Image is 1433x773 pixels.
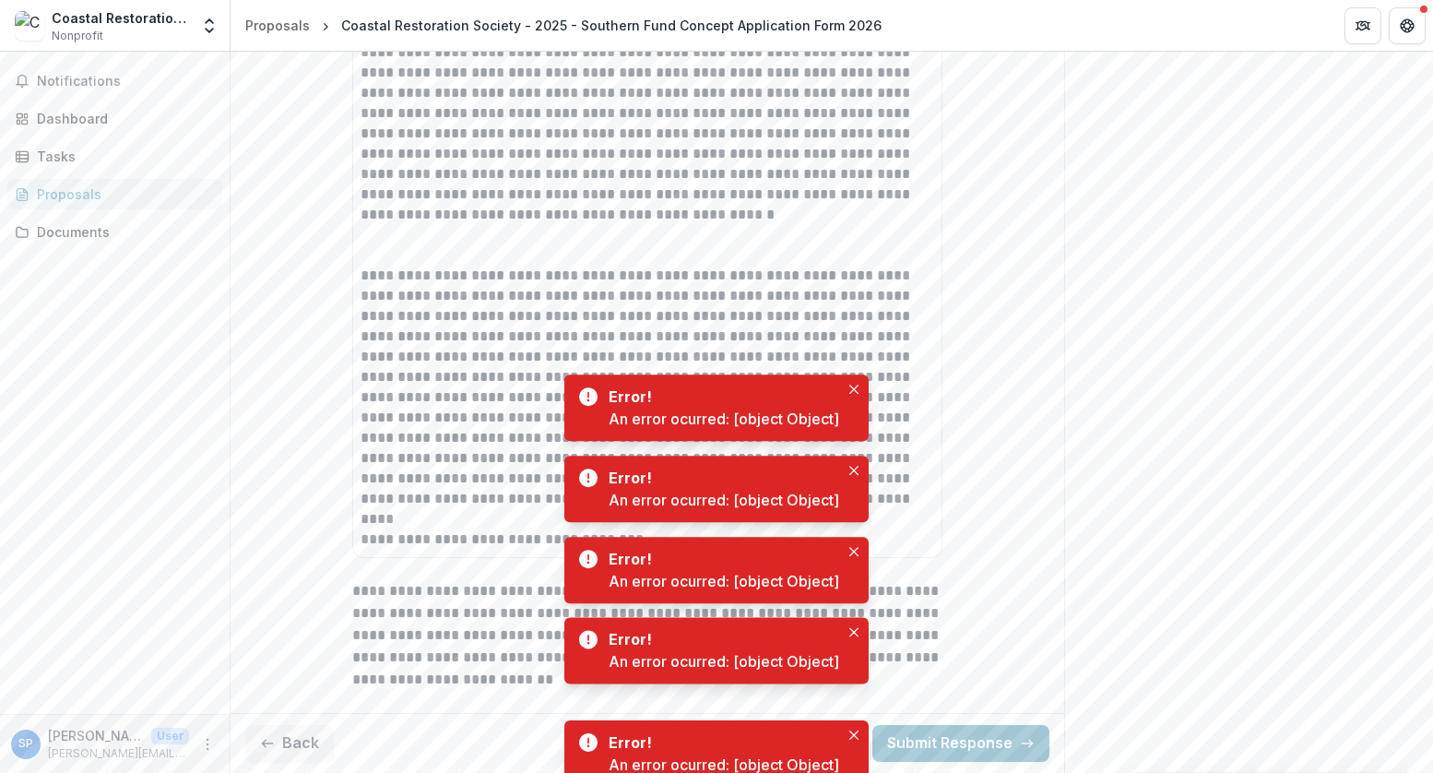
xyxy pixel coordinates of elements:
[52,8,189,28] div: Coastal Restoration Society
[18,738,33,750] div: Sandy Pike
[238,12,317,39] a: Proposals
[341,16,882,35] div: Coastal Restoration Society - 2025 - Southern Fund Concept Application Form 2026
[48,745,189,762] p: [PERSON_NAME][EMAIL_ADDRESS][DOMAIN_NAME]
[843,459,865,482] button: Close
[7,217,222,247] a: Documents
[37,184,207,204] div: Proposals
[609,467,832,489] div: Error!
[48,726,144,745] p: [PERSON_NAME]
[843,724,865,746] button: Close
[52,28,103,44] span: Nonprofit
[7,103,222,134] a: Dashboard
[196,733,219,755] button: More
[843,621,865,643] button: Close
[151,728,189,744] p: User
[7,179,222,209] a: Proposals
[609,731,832,754] div: Error!
[609,570,839,592] div: An error ocurred: [object Object]
[843,541,865,563] button: Close
[609,489,839,511] div: An error ocurred: [object Object]
[245,16,310,35] div: Proposals
[609,650,839,672] div: An error ocurred: [object Object]
[37,222,207,242] div: Documents
[609,408,839,430] div: An error ocurred: [object Object]
[238,12,889,39] nav: breadcrumb
[843,378,865,400] button: Close
[872,725,1049,762] button: Submit Response
[15,11,44,41] img: Coastal Restoration Society
[37,74,215,89] span: Notifications
[1344,7,1381,44] button: Partners
[245,725,334,762] button: Back
[1389,7,1426,44] button: Get Help
[7,141,222,172] a: Tasks
[37,109,207,128] div: Dashboard
[196,7,222,44] button: Open entity switcher
[7,66,222,96] button: Notifications
[609,628,832,650] div: Error!
[37,147,207,166] div: Tasks
[609,386,832,408] div: Error!
[609,548,832,570] div: Error!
